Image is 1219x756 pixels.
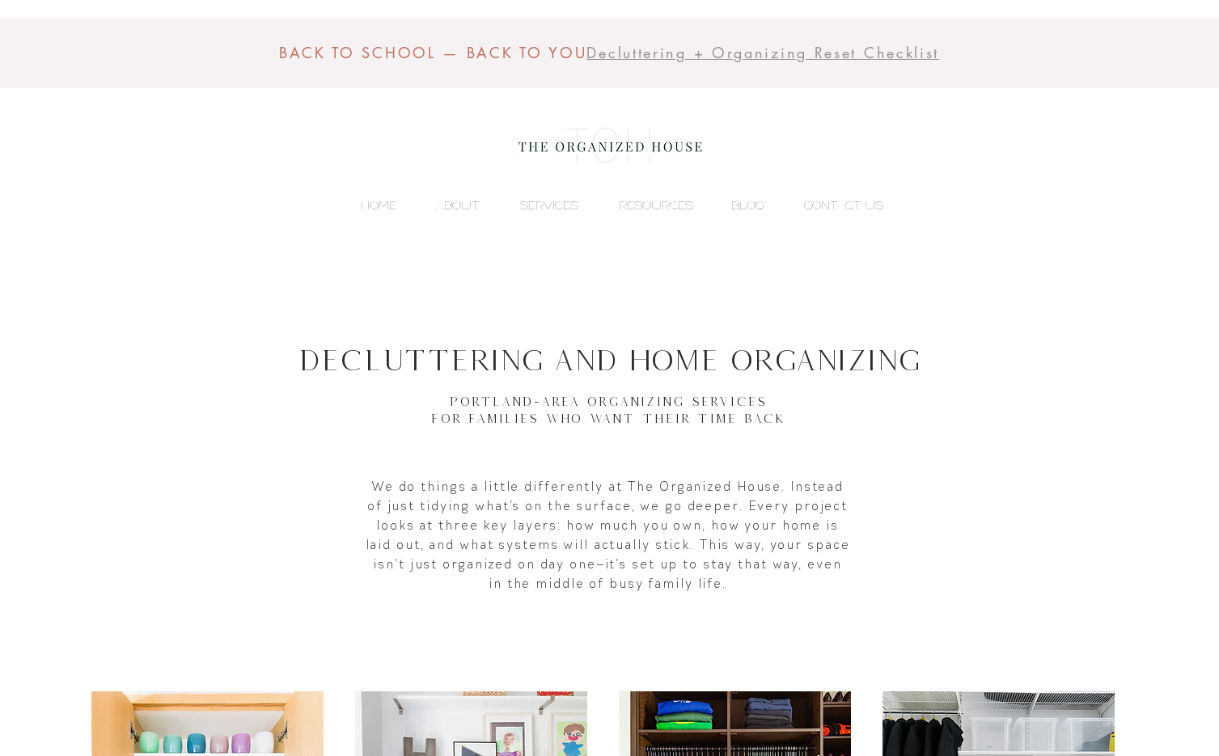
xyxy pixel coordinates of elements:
[796,193,891,218] p: CONTACT US
[427,193,487,218] p: ABOUT
[329,193,891,218] nav: Site
[487,193,586,218] a: SERVICES
[329,193,404,218] a: HOME
[279,43,587,62] span: BACK TO SCHOOL — BACK TO YOU
[214,338,1006,382] h1: Decluttering and Home Organizing
[723,193,772,218] p: BLOG
[586,44,939,62] a: Decluttering + Organizing Reset Checklist
[586,43,939,62] span: Decluttering + Organizing Reset Checklist
[366,476,852,593] p: We do things a little differently at The Organized House. Instead of just tidying what’s on the s...
[701,193,772,218] a: BLOG
[353,193,404,218] p: HOME
[772,193,891,218] a: CONTACT US
[611,193,701,218] p: RESOURCES
[512,193,586,218] p: SERVICES
[387,393,831,427] h5: Portland-Area Organizing Services for Families Who Want Their Time Back
[586,193,701,218] a: RESOURCES
[511,113,709,178] img: the organized house
[404,193,487,218] a: ABOUT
